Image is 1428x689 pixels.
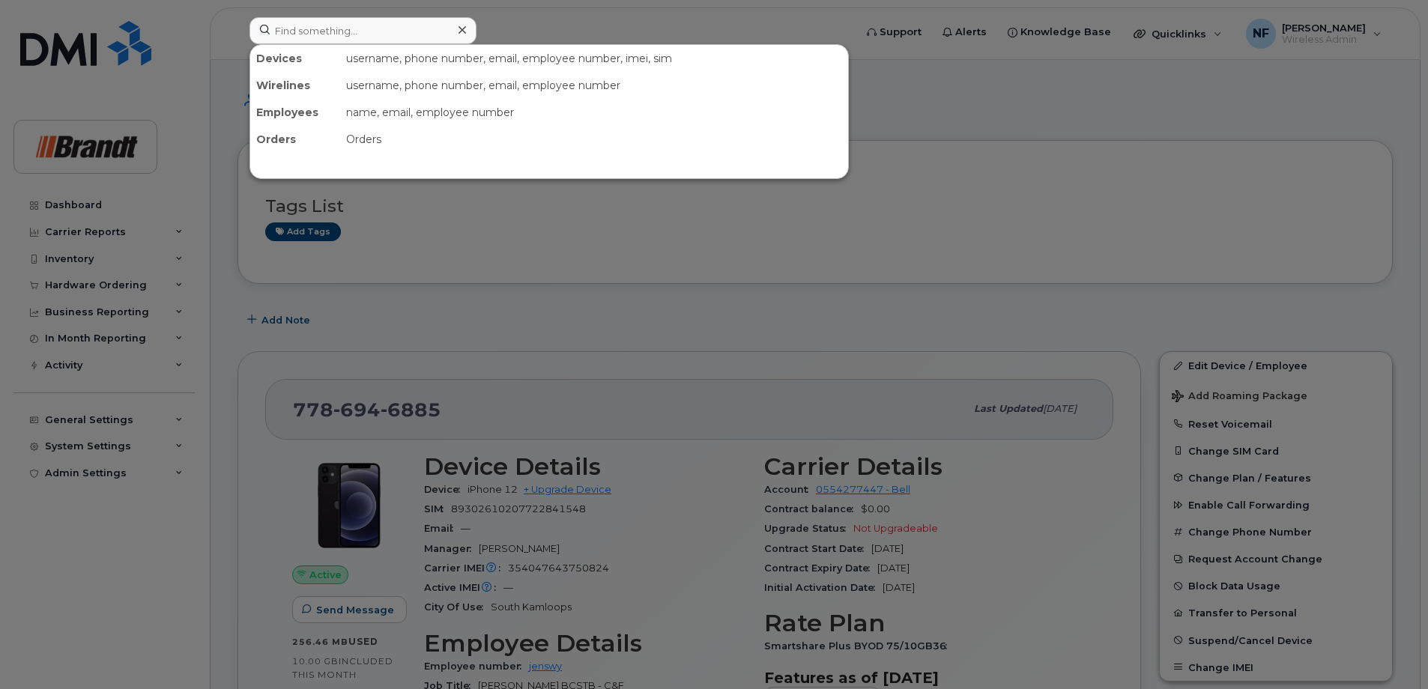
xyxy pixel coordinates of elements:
div: Orders [340,126,848,153]
div: Wirelines [250,72,340,99]
div: username, phone number, email, employee number, imei, sim [340,45,848,72]
div: Orders [250,126,340,153]
div: Employees [250,99,340,126]
div: username, phone number, email, employee number [340,72,848,99]
div: name, email, employee number [340,99,848,126]
div: Devices [250,45,340,72]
